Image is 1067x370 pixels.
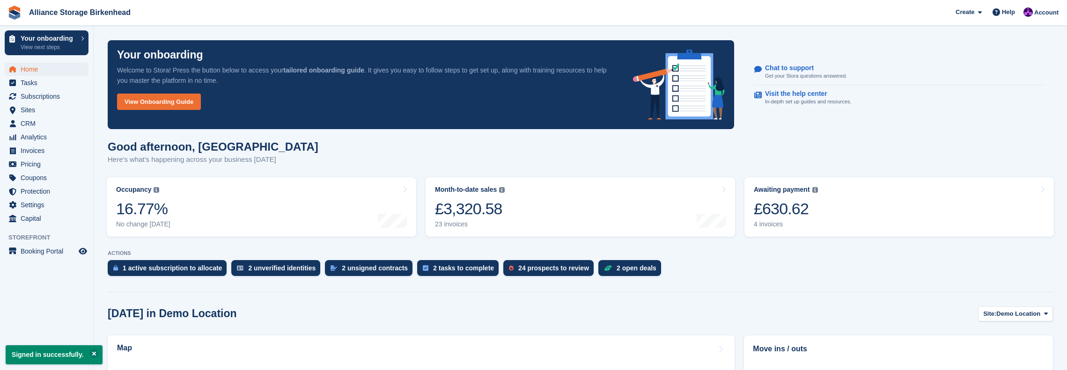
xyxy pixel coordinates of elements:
a: menu [5,245,88,258]
button: Site: Demo Location [978,306,1053,322]
a: menu [5,144,88,157]
a: menu [5,185,88,198]
span: Home [21,63,77,76]
a: Alliance Storage Birkenhead [25,5,134,20]
span: Tasks [21,76,77,89]
span: Site: [983,309,996,319]
a: Your onboarding View next steps [5,30,88,55]
span: Coupons [21,171,77,184]
div: No change [DATE] [116,220,170,228]
a: menu [5,117,88,130]
span: Analytics [21,131,77,144]
a: menu [5,103,88,116]
a: 2 open deals [598,260,666,281]
p: Welcome to Stora! Press the button below to access your . It gives you easy to follow steps to ge... [117,65,618,86]
a: menu [5,63,88,76]
a: Chat to support Get your Stora questions answered. [754,59,1044,85]
a: menu [5,198,88,211]
div: 2 unsigned contracts [342,264,408,272]
div: £3,320.58 [435,199,505,218]
span: Pricing [21,158,77,171]
div: 24 prospects to review [518,264,589,272]
strong: tailored onboarding guide [283,66,364,74]
img: icon-info-grey-7440780725fd019a000dd9b08b2336e03edf1995a4989e88bcd33f0948082b44.svg [154,187,159,193]
span: Demo Location [996,309,1040,319]
p: In-depth set up guides and resources. [765,98,852,106]
span: Storefront [8,233,93,242]
a: Visit the help center In-depth set up guides and resources. [754,85,1044,110]
p: Visit the help center [765,90,844,98]
h2: [DATE] in Demo Location [108,307,237,320]
span: Booking Portal [21,245,77,258]
p: Signed in successfully. [6,345,103,364]
span: Settings [21,198,77,211]
img: icon-info-grey-7440780725fd019a000dd9b08b2336e03edf1995a4989e88bcd33f0948082b44.svg [499,187,505,193]
a: menu [5,171,88,184]
a: menu [5,76,88,89]
h2: Move ins / outs [753,343,1044,355]
img: active_subscription_to_allocate_icon-d502201f5373d7db506a760aba3b589e785aa758c864c3986d89f69b8ff3... [113,265,118,271]
span: Capital [21,212,77,225]
span: Subscriptions [21,90,77,103]
a: Preview store [77,246,88,257]
div: Month-to-date sales [435,186,497,194]
img: task-75834270c22a3079a89374b754ae025e5fb1db73e45f91037f5363f120a921f8.svg [423,265,428,271]
div: 1 active subscription to allocate [123,264,222,272]
img: prospect-51fa495bee0391a8d652442698ab0144808aea92771e9ea1ae160a38d050c398.svg [509,265,514,271]
a: menu [5,90,88,103]
a: Month-to-date sales £3,320.58 23 invoices [426,177,735,237]
span: Account [1034,8,1059,17]
span: Protection [21,185,77,198]
h2: Map [117,344,132,352]
p: Your onboarding [117,50,203,60]
div: 2 open deals [617,264,656,272]
div: Awaiting payment [754,186,810,194]
span: Create [956,7,974,17]
p: Your onboarding [21,35,76,42]
img: deal-1b604bf984904fb50ccaf53a9ad4b4a5d6e5aea283cecdc64d6e3604feb123c2.svg [604,265,612,271]
a: 2 tasks to complete [417,260,503,281]
p: Here's what's happening across your business [DATE] [108,154,318,165]
a: menu [5,212,88,225]
img: verify_identity-adf6edd0f0f0b5bbfe63781bf79b02c33cf7c696d77639b501bdc392416b5a36.svg [237,265,243,271]
img: icon-info-grey-7440780725fd019a000dd9b08b2336e03edf1995a4989e88bcd33f0948082b44.svg [812,187,818,193]
img: Romilly Norton [1023,7,1033,17]
p: ACTIONS [108,250,1053,256]
div: Occupancy [116,186,151,194]
span: Help [1002,7,1015,17]
div: 2 unverified identities [248,264,316,272]
a: Awaiting payment £630.62 4 invoices [744,177,1054,237]
div: 4 invoices [754,220,818,228]
a: 2 unsigned contracts [325,260,417,281]
div: £630.62 [754,199,818,218]
a: 24 prospects to review [503,260,598,281]
span: Sites [21,103,77,116]
a: 2 unverified identities [231,260,325,281]
img: onboarding-info-6c161a55d2c0e0a8cae90662b2fe09162a5109e8cc188191df67fb4f79e88e88.svg [633,50,725,120]
span: CRM [21,117,77,130]
a: menu [5,131,88,144]
p: Get your Stora questions answered. [765,72,847,80]
p: Chat to support [765,64,839,72]
img: stora-icon-8386f47178a22dfd0bd8f6a31ec36ba5ce8667c1dd55bd0f319d3a0aa187defe.svg [7,6,22,20]
p: View next steps [21,43,76,51]
img: contract_signature_icon-13c848040528278c33f63329250d36e43548de30e8caae1d1a13099fd9432cc5.svg [331,265,337,271]
a: menu [5,158,88,171]
div: 2 tasks to complete [433,264,494,272]
a: Occupancy 16.77% No change [DATE] [107,177,416,237]
a: View Onboarding Guide [117,94,201,110]
div: 16.77% [116,199,170,218]
span: Invoices [21,144,77,157]
a: 1 active subscription to allocate [108,260,231,281]
h1: Good afternoon, [GEOGRAPHIC_DATA] [108,140,318,153]
div: 23 invoices [435,220,505,228]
